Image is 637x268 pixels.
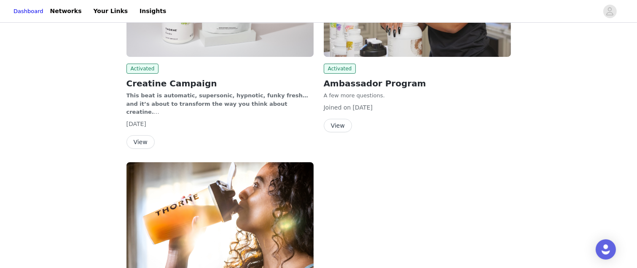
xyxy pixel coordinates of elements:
[89,2,133,21] a: Your Links
[606,5,614,18] div: avatar
[324,77,511,90] h2: Ambassador Program
[126,64,159,74] span: Activated
[324,104,351,111] span: Joined on
[134,2,171,21] a: Insights
[324,91,511,100] p: A few more questions.
[353,104,373,111] span: [DATE]
[324,64,356,74] span: Activated
[45,2,87,21] a: Networks
[126,92,308,115] strong: This beat is automatic, supersonic, hypnotic, funky fresh… and it’s about to transform the way yo...
[126,121,146,127] span: [DATE]
[596,239,616,260] div: Open Intercom Messenger
[324,123,352,129] a: View
[126,139,155,145] a: View
[324,119,352,132] button: View
[126,77,314,90] h2: Creatine Campaign
[126,135,155,149] button: View
[13,7,43,16] a: Dashboard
